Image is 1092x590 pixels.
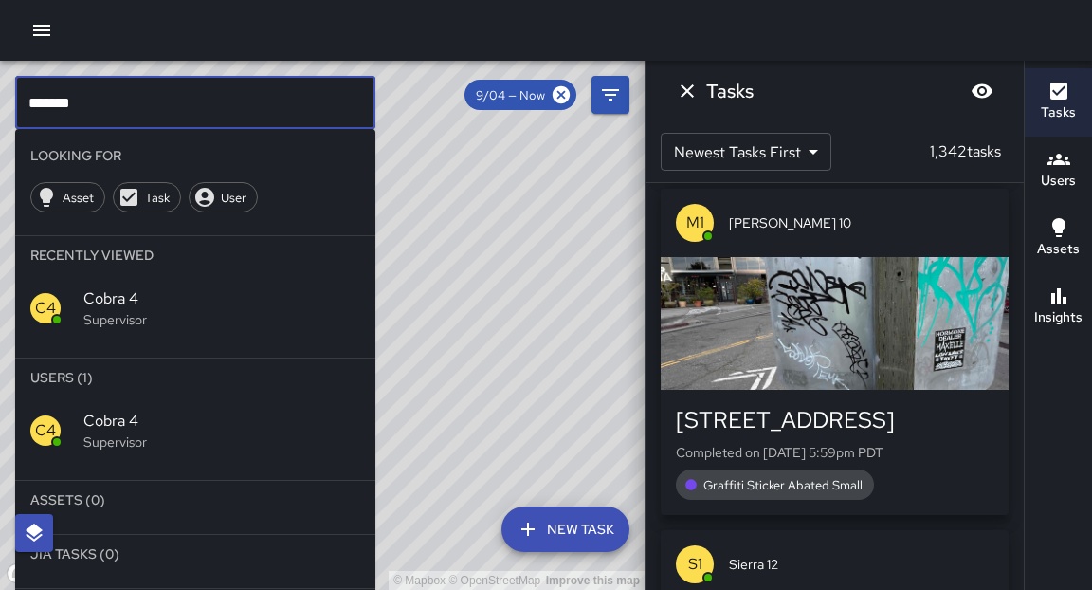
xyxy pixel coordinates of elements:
h6: Insights [1034,307,1083,328]
span: Asset [52,190,104,206]
span: [PERSON_NAME] 10 [729,213,993,232]
button: Filters [591,76,629,114]
li: Users (1) [15,359,375,396]
span: Sierra 12 [729,555,993,574]
h6: Assets [1037,239,1080,260]
p: 1,342 tasks [922,140,1009,163]
li: Recently Viewed [15,236,375,274]
button: Assets [1025,205,1092,273]
button: Users [1025,137,1092,205]
div: Newest Tasks First [661,133,831,171]
span: Cobra 4 [83,287,360,310]
p: C4 [35,297,56,320]
p: Supervisor [83,310,360,329]
button: Blur [963,72,1001,110]
h6: Tasks [706,76,754,106]
span: Cobra 4 [83,410,360,433]
button: M1[PERSON_NAME] 10[STREET_ADDRESS]Completed on [DATE] 5:59pm PDTGraffiti Sticker Abated Small [661,189,1009,515]
span: Graffiti Sticker Abated Small [692,477,874,493]
span: Task [135,190,180,206]
div: Task [113,182,181,212]
div: C4Cobra 4Supervisor [15,396,375,465]
div: User [189,182,258,212]
button: Tasks [1025,68,1092,137]
span: 9/04 — Now [464,87,556,103]
p: Completed on [DATE] 5:59pm PDT [676,443,993,462]
div: Asset [30,182,105,212]
p: Supervisor [83,433,360,452]
p: S1 [688,553,702,576]
p: C4 [35,419,56,442]
p: M1 [686,212,704,234]
div: C4Cobra 4Supervisor [15,274,375,342]
button: Insights [1025,273,1092,341]
button: Dismiss [668,72,706,110]
li: Assets (0) [15,481,375,519]
div: [STREET_ADDRESS] [676,405,993,435]
span: User [210,190,257,206]
h6: Users [1041,171,1076,192]
div: 9/04 — Now [464,80,576,110]
li: Looking For [15,137,375,175]
h6: Tasks [1041,102,1076,123]
li: Jia Tasks (0) [15,535,375,573]
button: New Task [501,507,629,552]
